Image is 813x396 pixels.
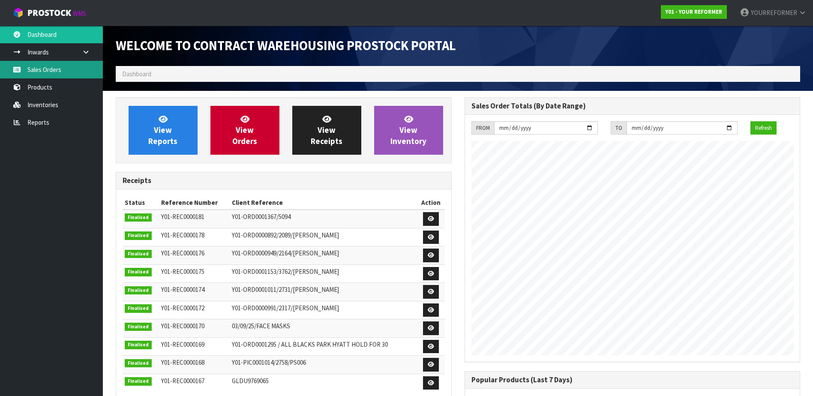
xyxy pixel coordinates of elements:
a: ViewOrders [210,106,279,155]
span: Finalised [125,268,152,276]
span: Dashboard [122,70,151,78]
span: Y01-REC0000176 [161,249,204,257]
h3: Popular Products (Last 7 Days) [471,376,794,384]
span: Finalised [125,377,152,386]
span: Y01-PIC0001014/2758/PS006 [232,358,306,366]
a: ViewReceipts [292,106,361,155]
small: WMS [73,9,86,18]
span: Y01-ORD0001295 / ALL BLACKS PARK HYATT HOLD FOR 30 [232,340,388,348]
span: View Receipts [311,114,342,146]
span: Y01-ORD0000892/2089/[PERSON_NAME] [232,231,339,239]
span: ProStock [27,7,71,18]
span: GLDU9769065 [232,377,269,385]
span: Y01-REC0000168 [161,358,204,366]
div: FROM [471,121,494,135]
span: Finalised [125,359,152,368]
span: Finalised [125,286,152,295]
span: YOURREFORMER [751,9,797,17]
th: Reference Number [159,196,230,210]
span: Y01-REC0000172 [161,304,204,312]
span: Y01-REC0000170 [161,322,204,330]
span: Y01-ORD0000949/2164/[PERSON_NAME] [232,249,339,257]
span: Y01-ORD0001011/2731/[PERSON_NAME] [232,285,339,294]
span: Finalised [125,304,152,313]
span: Y01-ORD0001153/3762/[PERSON_NAME] [232,267,339,276]
span: Y01-REC0000169 [161,340,204,348]
span: Y01-REC0000167 [161,377,204,385]
span: Finalised [125,250,152,258]
a: ViewReports [129,106,198,155]
a: ViewInventory [374,106,443,155]
th: Client Reference [230,196,417,210]
h3: Receipts [123,177,445,185]
span: Finalised [125,323,152,331]
span: View Orders [232,114,257,146]
img: cube-alt.png [13,7,24,18]
span: Welcome to Contract Warehousing ProStock Portal [116,37,456,54]
span: Y01-REC0000175 [161,267,204,276]
h3: Sales Order Totals (By Date Range) [471,102,794,110]
span: Y01-REC0000178 [161,231,204,239]
span: Y01-ORD0001367/5094 [232,213,291,221]
span: Finalised [125,231,152,240]
span: Finalised [125,341,152,349]
div: TO [611,121,627,135]
span: View Reports [148,114,177,146]
th: Status [123,196,159,210]
span: Finalised [125,213,152,222]
strong: Y01 - YOUR REFORMER [666,8,722,15]
button: Refresh [750,121,777,135]
span: Y01-REC0000174 [161,285,204,294]
span: View Inventory [390,114,426,146]
span: Y01-ORD0000991/2317/[PERSON_NAME] [232,304,339,312]
span: Y01-REC0000181 [161,213,204,221]
th: Action [417,196,444,210]
span: 03/09/25/FACE MASKS [232,322,290,330]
